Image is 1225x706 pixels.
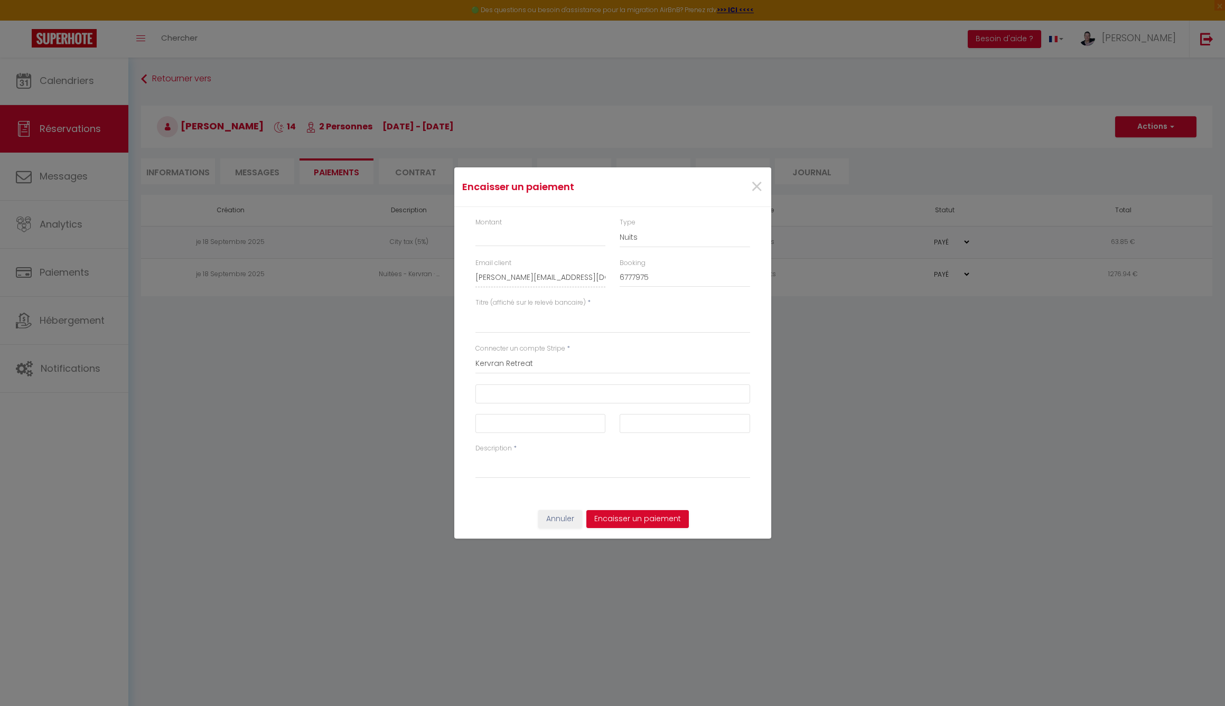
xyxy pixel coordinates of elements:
[628,418,742,431] iframe: Secure CVC input frame
[538,510,582,528] button: Annuler
[620,258,646,268] label: Booking
[483,389,742,402] iframe: Secure card number input frame
[586,510,689,528] button: Encaisser un paiement
[750,171,763,203] span: ×
[475,298,586,308] label: Titre (affiché sur le relevé bancaire)
[475,344,565,354] label: Connecter un compte Stripe
[475,444,512,454] label: Description
[462,180,658,194] h4: Encaisser un paiement
[475,218,502,228] label: Montant
[483,418,598,431] iframe: Secure expiration date input frame
[750,176,763,199] button: Close
[620,218,635,228] label: Type
[475,258,511,268] label: Email client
